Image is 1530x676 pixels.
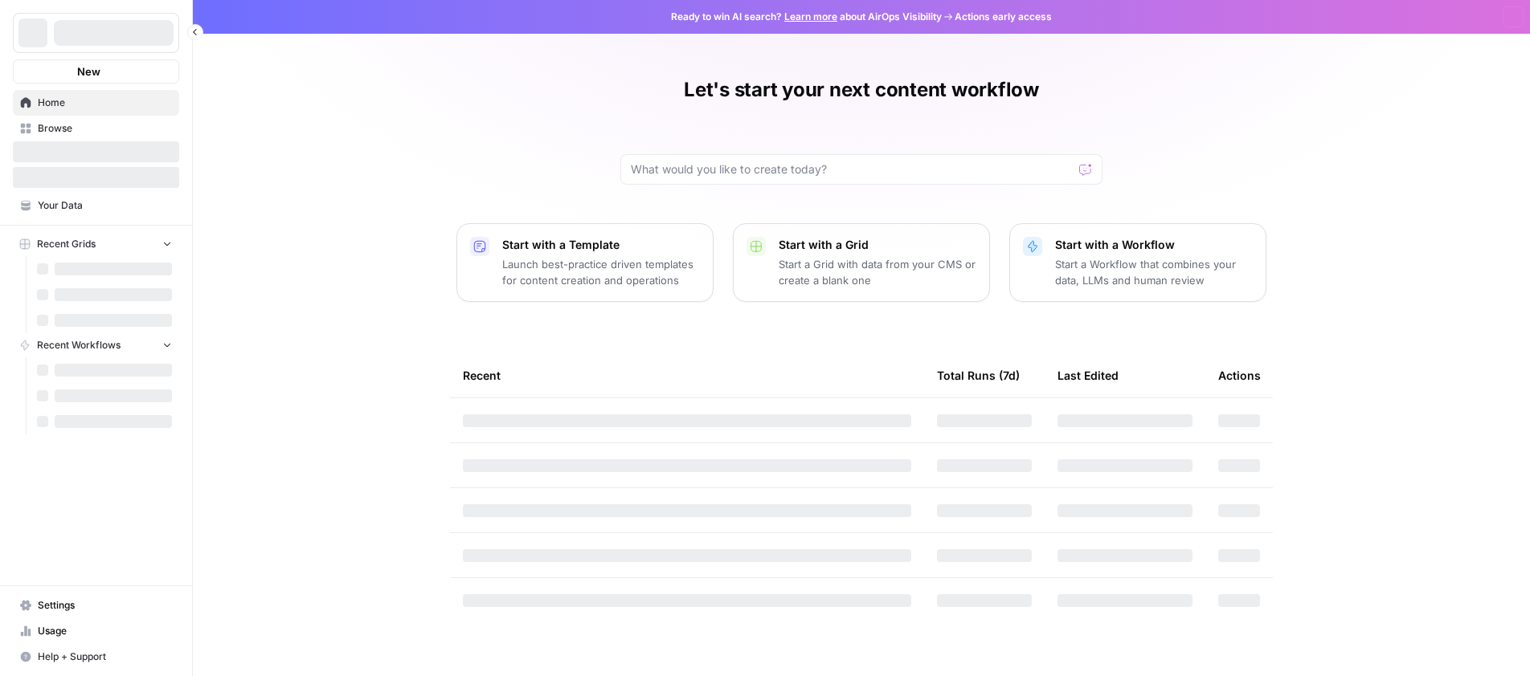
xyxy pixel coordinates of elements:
div: Actions [1218,353,1261,397]
p: Start with a Grid [779,237,976,253]
span: Browse [38,121,172,136]
a: Home [13,90,179,116]
span: Recent Workflows [37,338,121,352]
span: Settings [38,598,172,613]
div: Total Runs (7d) [937,353,1020,397]
p: Start with a Workflow [1055,237,1253,253]
h1: Let's start your next content workflow [684,77,1039,103]
div: Recent [463,353,911,397]
a: Browse [13,116,179,141]
button: Help + Support [13,644,179,670]
a: Settings [13,593,179,618]
span: Actions early access [955,10,1052,24]
span: New [77,63,100,79]
button: Recent Grids [13,232,179,256]
p: Launch best-practice driven templates for content creation and operations [502,256,700,288]
span: Your Data [38,198,172,213]
a: Learn more [784,10,837,22]
p: Start a Grid with data from your CMS or create a blank one [779,256,976,288]
button: Start with a WorkflowStart a Workflow that combines your data, LLMs and human review [1009,223,1266,302]
input: What would you like to create today? [631,161,1073,177]
button: Start with a GridStart a Grid with data from your CMS or create a blank one [733,223,990,302]
span: Ready to win AI search? about AirOps Visibility [671,10,942,24]
button: New [13,59,179,83]
button: Recent Workflows [13,333,179,357]
div: Last Edited [1057,353,1119,397]
a: Your Data [13,193,179,218]
span: Usage [38,624,172,638]
a: Usage [13,618,179,644]
p: Start with a Template [502,237,700,253]
span: Home [38,96,172,110]
button: Start with a TemplateLaunch best-practice driven templates for content creation and operations [456,223,714,302]
span: Recent Grids [37,237,96,251]
p: Start a Workflow that combines your data, LLMs and human review [1055,256,1253,288]
span: Help + Support [38,650,172,664]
